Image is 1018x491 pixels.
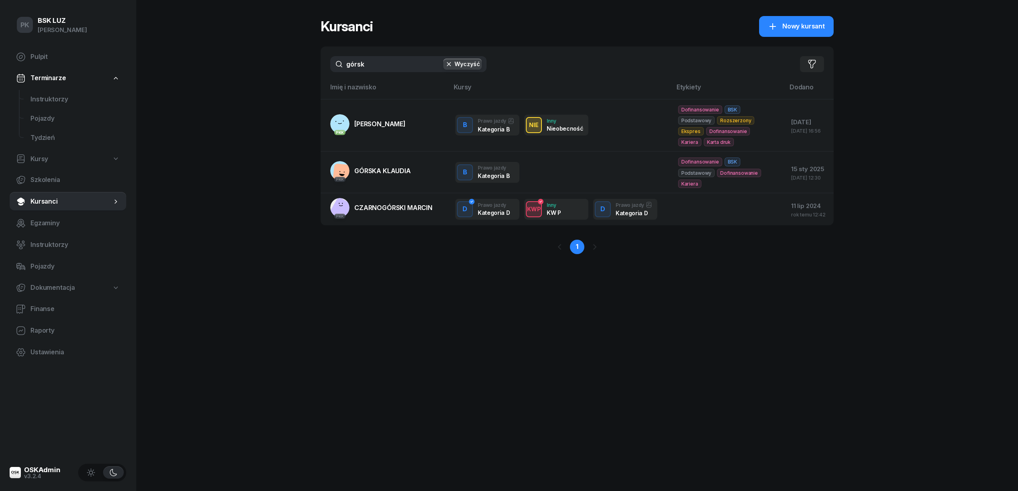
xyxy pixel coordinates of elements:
[30,73,66,83] span: Terminarze
[459,202,471,216] div: D
[725,105,741,114] span: BSK
[678,127,704,135] span: Ekspres
[785,82,834,99] th: Dodano
[24,109,126,128] a: Pojazdy
[20,22,30,28] span: PK
[38,17,87,24] div: BSK LUZ
[791,175,827,180] div: [DATE] 12:30
[330,161,411,180] a: PKKGÓRSKA KLAUDIA
[10,279,126,297] a: Dokumentacja
[678,116,715,125] span: Podstawowy
[10,321,126,340] a: Raporty
[791,128,827,133] div: [DATE] 16:56
[570,240,584,254] a: 1
[30,325,120,336] span: Raporty
[24,128,126,148] a: Tydzień
[678,169,715,177] span: Podstawowy
[449,82,672,99] th: Kursy
[30,113,120,124] span: Pojazdy
[725,158,741,166] span: BSK
[457,164,473,180] button: B
[547,202,561,208] div: Inny
[717,116,754,125] span: Rozszerzony
[791,117,827,127] div: [DATE]
[354,204,432,212] span: CZARNOGÓRSKI MARCIN
[616,202,652,208] div: Prawo jazdy
[10,343,126,362] a: Ustawienia
[30,283,75,293] span: Dokumentacja
[24,473,61,479] div: v3.2.4
[30,240,120,250] span: Instruktorzy
[30,154,48,164] span: Kursy
[334,177,346,182] div: PKK
[334,214,346,219] div: PKK
[30,175,120,185] span: Szkolenia
[547,125,583,132] div: Nieobecność
[30,133,120,143] span: Tydzień
[10,170,126,190] a: Szkolenia
[330,198,432,217] a: PKKCZARNOGÓRSKI MARCIN
[10,299,126,319] a: Finanse
[478,126,514,133] div: Kategoria B
[791,164,827,174] div: 15 sty 2025
[706,127,750,135] span: Dofinansowanie
[524,204,544,214] div: KWP
[616,210,652,216] div: Kategoria D
[30,304,120,314] span: Finanse
[526,120,542,130] div: NIE
[10,257,126,276] a: Pojazdy
[10,47,126,67] a: Pulpit
[443,59,482,70] button: Wyczyść
[10,467,21,478] img: logo-xs@2x.png
[595,201,611,217] button: D
[30,218,120,228] span: Egzaminy
[10,69,126,87] a: Terminarze
[526,201,542,217] button: KWP
[10,150,126,168] a: Kursy
[457,117,473,133] button: B
[672,82,785,99] th: Etykiety
[478,209,510,216] div: Kategoria D
[330,56,487,72] input: Szukaj
[478,165,509,170] div: Prawo jazdy
[30,52,120,62] span: Pulpit
[321,19,373,34] h1: Kursanci
[547,209,561,216] div: KW P
[30,94,120,105] span: Instruktorzy
[717,169,761,177] span: Dofinansowanie
[597,202,608,216] div: D
[678,138,701,146] span: Kariera
[678,158,722,166] span: Dofinansowanie
[478,172,509,179] div: Kategoria B
[460,166,471,179] div: B
[10,214,126,233] a: Egzaminy
[460,119,471,132] div: B
[354,167,411,175] span: GÓRSKA KLAUDIA
[321,82,449,99] th: Imię i nazwisko
[334,130,346,135] div: PKK
[354,120,406,128] span: [PERSON_NAME]
[330,114,406,133] a: PKK[PERSON_NAME]
[791,212,827,217] div: rok temu 12:42
[10,192,126,211] a: Kursanci
[24,90,126,109] a: Instruktorzy
[38,25,87,35] div: [PERSON_NAME]
[10,235,126,255] a: Instruktorzy
[547,118,583,123] div: Inny
[478,202,510,208] div: Prawo jazdy
[704,138,734,146] span: Karta druk
[791,201,827,211] div: 11 lip 2024
[782,21,825,32] span: Nowy kursant
[30,347,120,358] span: Ustawienia
[678,180,701,188] span: Kariera
[759,16,834,37] a: Nowy kursant
[30,196,112,207] span: Kursanci
[478,118,514,124] div: Prawo jazdy
[30,261,120,272] span: Pojazdy
[526,117,542,133] button: NIE
[457,201,473,217] button: D
[24,467,61,473] div: OSKAdmin
[678,105,722,114] span: Dofinansowanie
